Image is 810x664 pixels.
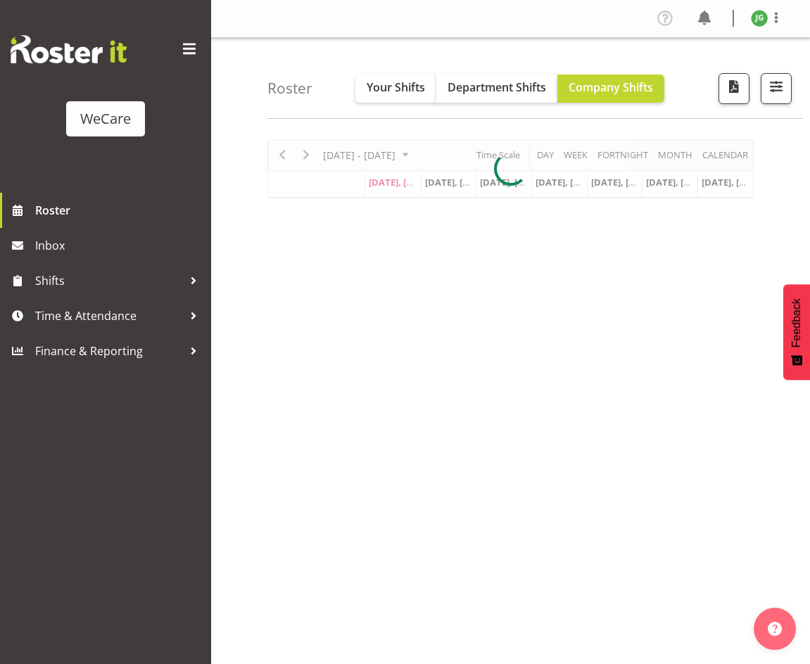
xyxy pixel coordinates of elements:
[35,200,204,221] span: Roster
[557,75,664,103] button: Company Shifts
[35,235,204,256] span: Inbox
[267,80,312,96] h4: Roster
[355,75,436,103] button: Your Shifts
[768,622,782,636] img: help-xxl-2.png
[35,305,183,326] span: Time & Attendance
[790,298,803,347] span: Feedback
[569,79,653,95] span: Company Shifts
[448,79,546,95] span: Department Shifts
[11,35,127,63] img: Rosterit website logo
[751,10,768,27] img: janine-grundler10912.jpg
[35,270,183,291] span: Shifts
[35,340,183,362] span: Finance & Reporting
[80,108,131,129] div: WeCare
[719,73,749,104] button: Download a PDF of the roster according to the set date range.
[367,79,425,95] span: Your Shifts
[783,284,810,380] button: Feedback - Show survey
[436,75,557,103] button: Department Shifts
[761,73,792,104] button: Filter Shifts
